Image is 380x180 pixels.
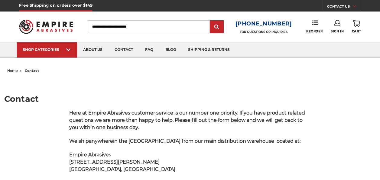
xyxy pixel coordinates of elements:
[69,159,175,172] strong: [STREET_ADDRESS][PERSON_NAME] [GEOGRAPHIC_DATA], [GEOGRAPHIC_DATA]
[23,47,71,52] div: SHOP CATEGORIES
[25,68,39,73] span: contact
[306,20,323,33] a: Reorder
[77,42,109,58] a: about us
[89,138,113,144] span: anywhere
[182,42,236,58] a: shipping & returns
[211,21,223,33] input: Submit
[352,20,361,33] a: Cart
[4,95,376,103] h1: Contact
[159,42,182,58] a: blog
[69,152,111,158] span: Empire Abrasives
[69,138,300,144] span: We ship in the [GEOGRAPHIC_DATA] from our main distribution warehouse located at:
[306,29,323,33] span: Reorder
[352,29,361,33] span: Cart
[327,3,361,12] a: CONTACT US
[139,42,159,58] a: faq
[235,30,292,34] p: FOR QUESTIONS OR INQUIRIES
[7,68,18,73] a: home
[235,19,292,28] a: [PHONE_NUMBER]
[109,42,139,58] a: contact
[19,16,73,37] img: Empire Abrasives
[331,29,344,33] span: Sign In
[69,110,305,130] span: Here at Empire Abrasives customer service is our number one priority. If you have product related...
